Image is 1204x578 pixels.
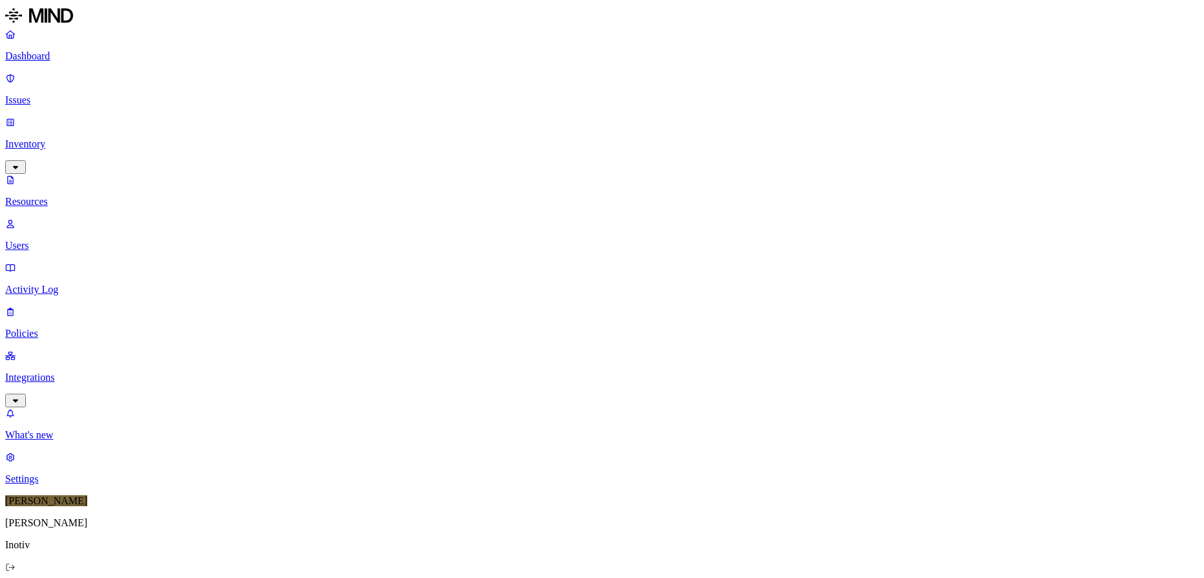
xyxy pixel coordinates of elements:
p: What's new [5,429,1199,441]
a: Resources [5,174,1199,208]
a: Inventory [5,116,1199,172]
a: Settings [5,451,1199,485]
a: MIND [5,5,1199,28]
p: Users [5,240,1199,252]
span: [PERSON_NAME] [5,495,87,506]
p: Policies [5,328,1199,339]
a: Policies [5,306,1199,339]
p: Dashboard [5,50,1199,62]
a: Users [5,218,1199,252]
p: Integrations [5,372,1199,383]
a: Integrations [5,350,1199,405]
a: Activity Log [5,262,1199,295]
p: Settings [5,473,1199,485]
img: MIND [5,5,73,26]
p: Inotiv [5,539,1199,551]
a: What's new [5,407,1199,441]
p: Issues [5,94,1199,106]
a: Issues [5,72,1199,106]
a: Dashboard [5,28,1199,62]
p: Activity Log [5,284,1199,295]
p: Inventory [5,138,1199,150]
p: Resources [5,196,1199,208]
